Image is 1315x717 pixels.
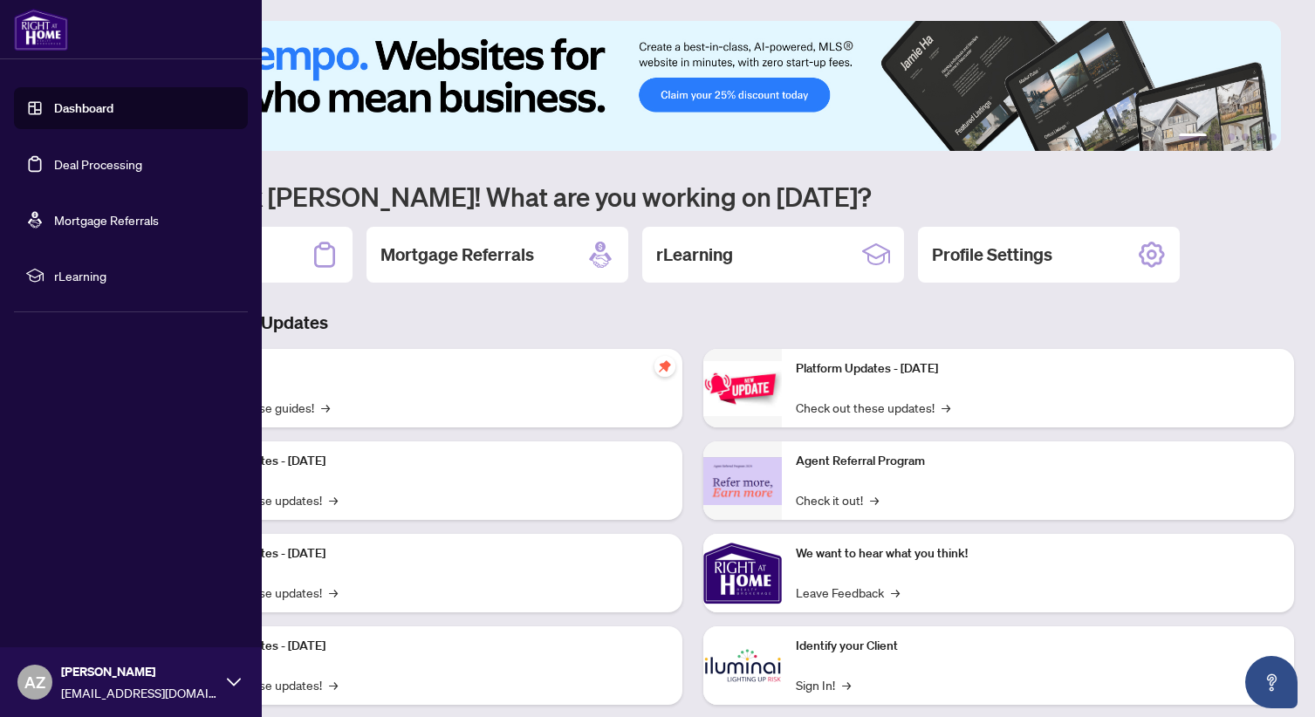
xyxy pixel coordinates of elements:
img: Identify your Client [703,626,782,705]
span: → [329,490,338,509]
button: 1 [1179,133,1207,140]
span: → [870,490,879,509]
a: Deal Processing [54,156,142,172]
p: Identify your Client [796,637,1281,656]
p: We want to hear what you think! [796,544,1281,563]
p: Platform Updates - [DATE] [183,637,668,656]
span: → [891,583,900,602]
span: → [321,398,330,417]
button: 4 [1242,133,1249,140]
img: Platform Updates - June 23, 2025 [703,361,782,416]
img: Agent Referral Program [703,457,782,505]
a: Mortgage Referrals [54,212,159,228]
button: 5 [1256,133,1263,140]
h3: Brokerage & Industry Updates [91,311,1294,335]
p: Agent Referral Program [796,452,1281,471]
p: Platform Updates - [DATE] [183,452,668,471]
img: Slide 0 [91,21,1281,151]
h2: rLearning [656,242,733,267]
button: 3 [1228,133,1235,140]
span: → [329,675,338,694]
span: → [942,398,950,417]
span: [EMAIL_ADDRESS][DOMAIN_NAME] [61,683,218,702]
a: Check it out!→ [796,490,879,509]
a: Check out these updates!→ [796,398,950,417]
p: Platform Updates - [DATE] [796,359,1281,379]
span: → [329,583,338,602]
p: Platform Updates - [DATE] [183,544,668,563]
img: We want to hear what you think! [703,534,782,612]
button: 6 [1270,133,1277,140]
p: Self-Help [183,359,668,379]
h2: Profile Settings [932,242,1052,267]
h2: Mortgage Referrals [380,242,534,267]
h1: Welcome back [PERSON_NAME]! What are you working on [DATE]? [91,180,1294,213]
a: Dashboard [54,100,113,116]
span: rLearning [54,266,236,285]
span: [PERSON_NAME] [61,662,218,681]
span: pushpin [654,356,675,377]
span: AZ [24,670,45,694]
a: Leave Feedback→ [796,583,900,602]
button: Open asap [1245,656,1298,708]
span: → [842,675,851,694]
img: logo [14,9,68,51]
a: Sign In!→ [796,675,851,694]
button: 2 [1214,133,1221,140]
